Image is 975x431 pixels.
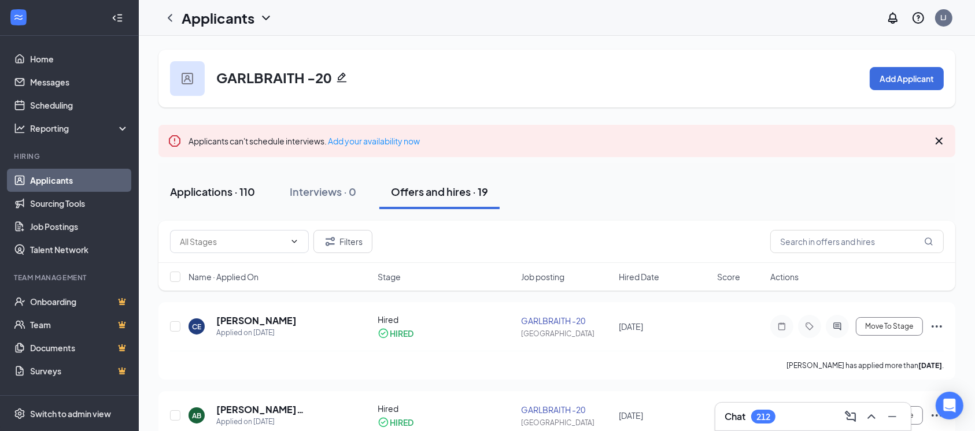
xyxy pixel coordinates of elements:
[290,237,299,246] svg: ChevronDown
[391,184,488,199] div: Offers and hires · 19
[189,271,258,283] span: Name · Applied On
[30,238,129,261] a: Talent Network
[390,328,413,339] div: HIRED
[717,271,740,283] span: Score
[786,361,944,370] p: [PERSON_NAME] has applied more than .
[323,235,337,248] svg: Filter
[30,192,129,215] a: Sourcing Tools
[170,184,255,199] div: Applications · 110
[30,359,129,382] a: SurveysCrown
[911,11,925,25] svg: QuestionInfo
[841,407,860,426] button: ComposeMessage
[521,404,612,415] div: GARLBRAITH -20
[259,11,273,25] svg: ChevronDown
[336,72,348,83] svg: Pencil
[189,136,420,146] span: Applicants can't schedule interviews.
[521,329,612,339] div: [GEOGRAPHIC_DATA]
[30,408,111,419] div: Switch to admin view
[216,314,297,327] h5: [PERSON_NAME]
[930,319,944,333] svg: Ellipses
[182,8,254,28] h1: Applicants
[216,327,297,339] div: Applied on [DATE]
[844,410,858,423] svg: ComposeMessage
[378,271,401,283] span: Stage
[725,410,745,423] h3: Chat
[328,136,420,146] a: Add your availability now
[378,314,514,325] div: Hired
[930,408,944,422] svg: Ellipses
[390,417,413,428] div: HIRED
[865,410,878,423] svg: ChevronUp
[830,322,844,331] svg: ActiveChat
[378,328,389,339] svg: CheckmarkCircle
[192,322,201,332] div: CE
[313,230,372,253] button: Filter Filters
[14,273,127,283] div: Team Management
[290,184,356,199] div: Interviews · 0
[770,271,799,283] span: Actions
[182,73,193,84] img: user icon
[378,403,514,414] div: Hired
[936,392,963,419] div: Open Intercom Messenger
[932,134,946,148] svg: Cross
[862,407,881,426] button: ChevronUp
[14,408,25,419] svg: Settings
[521,315,612,326] div: GARLBRAITH -20
[924,237,933,246] svg: MagnifyingGlass
[216,403,346,416] h5: [PERSON_NAME] [PERSON_NAME]
[885,410,899,423] svg: Minimize
[756,412,770,422] div: 212
[521,271,564,283] span: Job posting
[30,336,129,359] a: DocumentsCrown
[918,361,942,370] b: [DATE]
[30,122,130,134] div: Reporting
[886,11,900,25] svg: Notifications
[619,271,660,283] span: Hired Date
[870,67,944,90] button: Add Applicant
[14,122,25,134] svg: Analysis
[30,313,129,336] a: TeamCrown
[775,322,789,331] svg: Note
[30,290,129,313] a: OnboardingCrown
[378,417,389,428] svg: CheckmarkCircle
[30,70,129,94] a: Messages
[192,411,201,421] div: AB
[30,94,129,117] a: Scheduling
[866,322,914,330] span: Move To Stage
[168,134,182,148] svg: Error
[216,68,331,87] h3: GARLBRAITH -20
[521,418,612,428] div: [GEOGRAPHIC_DATA]
[216,416,346,428] div: Applied on [DATE]
[14,394,127,404] div: Payroll
[30,47,129,70] a: Home
[619,321,644,332] span: [DATE]
[30,215,129,238] a: Job Postings
[180,235,285,248] input: All Stages
[30,169,129,192] a: Applicants
[14,151,127,161] div: Hiring
[883,407,902,426] button: Minimize
[941,13,947,23] div: LJ
[856,317,923,336] button: Move To Stage
[13,12,24,23] svg: WorkstreamLogo
[619,410,644,421] span: [DATE]
[112,12,123,24] svg: Collapse
[163,11,177,25] svg: ChevronLeft
[770,230,944,253] input: Search in offers and hires
[803,322,817,331] svg: Tag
